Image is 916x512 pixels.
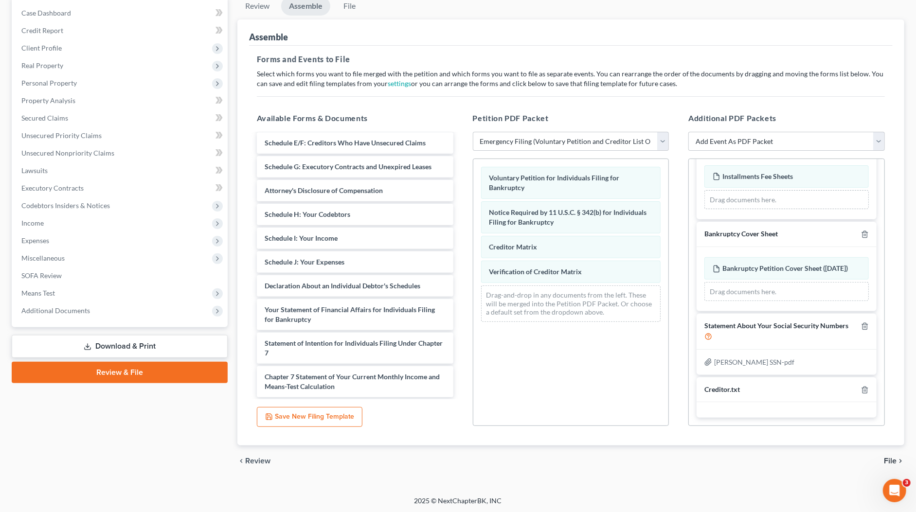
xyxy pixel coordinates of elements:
[21,44,62,52] span: Client Profile
[21,9,71,17] span: Case Dashboard
[14,22,228,39] a: Credit Report
[14,144,228,162] a: Unsecured Nonpriority Claims
[257,407,362,427] button: Save New Filing Template
[237,457,280,465] button: chevron_left Review
[12,335,228,358] a: Download & Print
[265,258,344,266] span: Schedule J: Your Expenses
[722,172,793,180] span: Installments Fee Sheets
[265,339,443,357] span: Statement of Intention for Individuals Filing Under Chapter 7
[21,184,84,192] span: Executory Contracts
[21,201,110,210] span: Codebtors Insiders & Notices
[481,285,661,322] div: Drag-and-drop in any documents from the left. These will be merged into the Petition PDF Packet. ...
[489,208,647,226] span: Notice Required by 11 U.S.C. § 342(b) for Individuals Filing for Bankruptcy
[265,372,440,390] span: Chapter 7 Statement of Your Current Monthly Income and Means-Test Calculation
[265,234,338,242] span: Schedule I: Your Income
[704,385,740,394] div: Creditor.txt
[257,53,885,65] h5: Forms and Events to File
[21,79,77,87] span: Personal Property
[21,96,75,105] span: Property Analysis
[14,267,228,284] a: SOFA Review
[388,79,411,88] a: settings
[489,267,582,276] span: Verification of Creditor Matrix
[265,210,350,218] span: Schedule H: Your Codebtors
[722,264,848,272] span: Bankruptcy Petition Cover Sheet ([DATE])
[21,149,114,157] span: Unsecured Nonpriority Claims
[21,166,48,175] span: Lawsuits
[237,457,245,465] i: chevron_left
[21,236,49,245] span: Expenses
[21,254,65,262] span: Miscellaneous
[265,186,383,194] span: Attorney's Disclosure of Compensation
[14,92,228,109] a: Property Analysis
[21,61,63,70] span: Real Property
[21,289,55,297] span: Means Test
[245,457,270,465] span: Review
[688,112,885,124] h5: Additional PDF Packets
[704,230,778,238] span: Bankruptcy Cover Sheet
[12,362,228,383] a: Review & File
[704,321,848,330] span: Statement About Your Social Security Numbers
[704,190,869,210] div: Drag documents here.
[265,305,435,323] span: Your Statement of Financial Affairs for Individuals Filing for Bankruptcy
[489,243,538,251] span: Creditor Matrix
[884,457,897,465] span: File
[897,457,904,465] i: chevron_right
[489,174,620,192] span: Voluntary Petition for Individuals Filing for Bankruptcy
[714,358,794,366] span: [PERSON_NAME] SSN-pdf
[21,114,68,122] span: Secured Claims
[265,139,426,147] span: Schedule E/F: Creditors Who Have Unsecured Claims
[21,26,63,35] span: Credit Report
[21,271,62,280] span: SOFA Review
[249,31,288,43] div: Assemble
[14,127,228,144] a: Unsecured Priority Claims
[257,69,885,88] p: Select which forms you want to file merged with the petition and which forms you want to file as ...
[265,162,431,171] span: Schedule G: Executory Contracts and Unexpired Leases
[14,179,228,197] a: Executory Contracts
[14,162,228,179] a: Lawsuits
[903,479,911,487] span: 3
[265,282,420,290] span: Declaration About an Individual Debtor's Schedules
[257,112,453,124] h5: Available Forms & Documents
[14,4,228,22] a: Case Dashboard
[473,113,549,123] span: Petition PDF Packet
[21,131,102,140] span: Unsecured Priority Claims
[14,109,228,127] a: Secured Claims
[704,282,869,301] div: Drag documents here.
[883,479,906,502] iframe: Intercom live chat
[21,306,90,315] span: Additional Documents
[21,219,44,227] span: Income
